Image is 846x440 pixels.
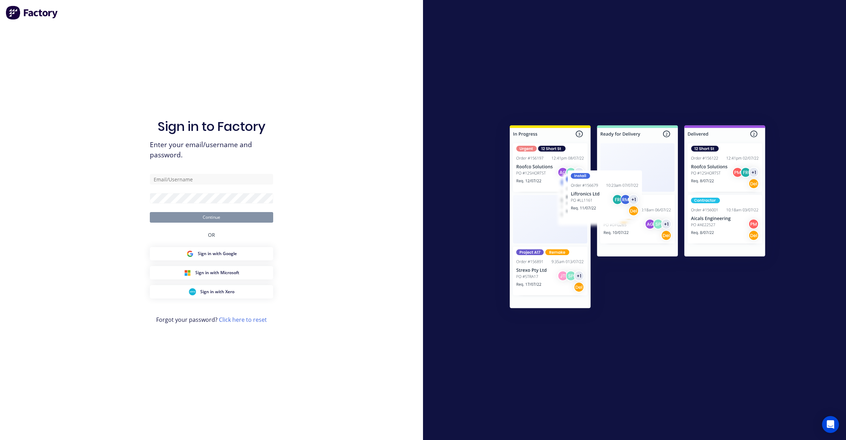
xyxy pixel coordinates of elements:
[208,223,215,247] div: OR
[150,285,273,299] button: Xero Sign inSign in with Xero
[150,140,273,160] span: Enter your email/username and password.
[150,247,273,260] button: Google Sign inSign in with Google
[200,289,234,295] span: Sign in with Xero
[150,266,273,279] button: Microsoft Sign inSign in with Microsoft
[156,315,267,324] span: Forgot your password?
[150,212,273,223] button: Continue
[158,119,265,134] h1: Sign in to Factory
[195,270,239,276] span: Sign in with Microsoft
[186,250,194,257] img: Google Sign in
[184,269,191,276] img: Microsoft Sign in
[494,111,781,325] img: Sign in
[822,416,839,433] div: Open Intercom Messenger
[150,174,273,185] input: Email/Username
[6,6,59,20] img: Factory
[219,316,267,324] a: Click here to reset
[189,288,196,295] img: Xero Sign in
[198,251,237,257] span: Sign in with Google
